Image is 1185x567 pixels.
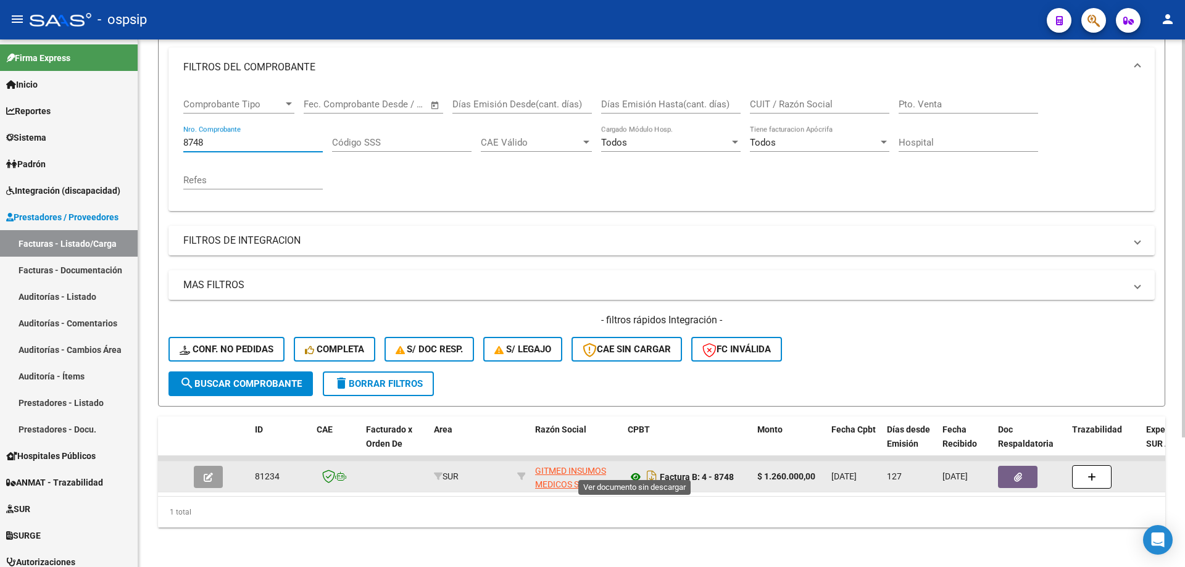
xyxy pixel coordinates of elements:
span: Borrar Filtros [334,378,423,389]
span: Buscar Comprobante [180,378,302,389]
span: SUR [434,471,459,481]
span: Hospitales Públicos [6,449,96,463]
span: Razón Social [535,424,586,434]
span: Días desde Emisión [887,424,930,449]
datatable-header-cell: Trazabilidad [1067,416,1141,471]
button: Completa [294,337,375,362]
span: S/ legajo [494,344,551,355]
span: FC Inválida [702,344,771,355]
span: Sistema [6,131,46,144]
mat-panel-title: FILTROS DEL COMPROBANTE [183,60,1125,74]
span: ID [255,424,263,434]
div: 30711950113 [535,464,618,490]
span: CAE Válido [481,137,581,148]
span: Padrón [6,157,46,171]
div: Open Intercom Messenger [1143,525,1173,555]
span: SUR [6,502,30,516]
span: Todos [601,137,627,148]
span: Trazabilidad [1072,424,1122,434]
span: CAE [317,424,333,434]
span: S/ Doc Resp. [396,344,464,355]
h4: - filtros rápidos Integración - [168,313,1155,327]
span: 81234 [255,471,280,481]
span: Fecha Cpbt [831,424,876,434]
datatable-header-cell: Area [429,416,512,471]
i: Descargar documento [644,467,660,487]
datatable-header-cell: CPBT [623,416,752,471]
mat-icon: person [1160,12,1175,27]
mat-panel-title: FILTROS DE INTEGRACION [183,234,1125,247]
span: Completa [305,344,364,355]
span: Todos [750,137,776,148]
datatable-header-cell: Días desde Emisión [882,416,938,471]
button: Open calendar [428,98,443,112]
datatable-header-cell: Fecha Cpbt [826,416,882,471]
span: Monto [757,424,783,434]
span: [DATE] [831,471,857,481]
span: Inicio [6,78,38,91]
button: S/ Doc Resp. [385,337,475,362]
input: Fecha fin [365,99,425,110]
mat-icon: delete [334,376,349,391]
div: FILTROS DEL COMPROBANTE [168,87,1155,211]
span: Reportes [6,104,51,118]
span: Firma Express [6,51,70,65]
mat-panel-title: MAS FILTROS [183,278,1125,292]
span: ANMAT - Trazabilidad [6,476,103,489]
button: FC Inválida [691,337,782,362]
span: Fecha Recibido [942,424,977,449]
mat-expansion-panel-header: FILTROS DEL COMPROBANTE [168,48,1155,87]
span: Prestadores / Proveedores [6,210,118,224]
span: [DATE] [942,471,968,481]
datatable-header-cell: Fecha Recibido [938,416,993,471]
span: Comprobante Tipo [183,99,283,110]
span: SURGE [6,529,41,542]
datatable-header-cell: Razón Social [530,416,623,471]
datatable-header-cell: CAE [312,416,361,471]
button: Borrar Filtros [323,371,434,396]
mat-expansion-panel-header: FILTROS DE INTEGRACION [168,226,1155,255]
span: Doc Respaldatoria [998,424,1054,449]
mat-expansion-panel-header: MAS FILTROS [168,270,1155,300]
datatable-header-cell: Facturado x Orden De [361,416,429,471]
span: CPBT [628,424,650,434]
strong: Factura B: 4 - 8748 [660,472,734,482]
span: 127 [887,471,902,481]
input: Fecha inicio [304,99,354,110]
span: GITMED INSUMOS MEDICOS S.R.L [535,466,606,490]
span: - ospsip [98,6,147,33]
datatable-header-cell: Doc Respaldatoria [993,416,1067,471]
button: Buscar Comprobante [168,371,313,396]
span: Facturado x Orden De [366,424,412,449]
button: CAE SIN CARGAR [572,337,682,362]
mat-icon: menu [10,12,25,27]
datatable-header-cell: Monto [752,416,826,471]
span: CAE SIN CARGAR [583,344,671,355]
button: S/ legajo [483,337,562,362]
div: 1 total [158,497,1165,528]
span: Integración (discapacidad) [6,184,120,197]
button: Conf. no pedidas [168,337,285,362]
datatable-header-cell: ID [250,416,312,471]
mat-icon: search [180,376,194,391]
strong: $ 1.260.000,00 [757,471,815,481]
span: Area [434,424,452,434]
span: Conf. no pedidas [180,344,273,355]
